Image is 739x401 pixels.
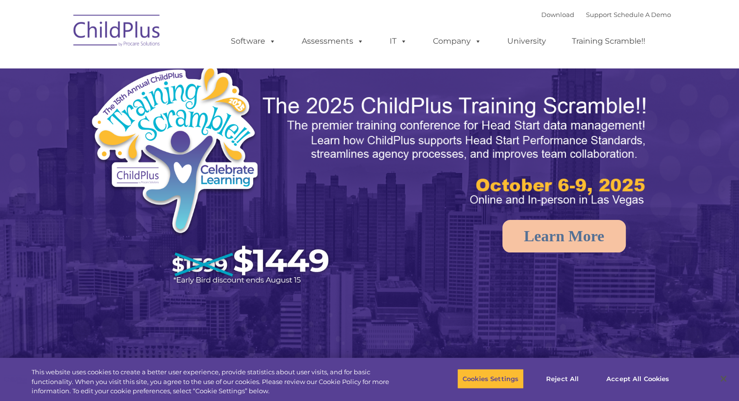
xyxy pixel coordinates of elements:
[69,8,166,56] img: ChildPlus by Procare Solutions
[713,368,734,389] button: Close
[614,11,671,18] a: Schedule A Demo
[292,32,374,51] a: Assessments
[541,11,671,18] font: |
[221,32,286,51] a: Software
[423,32,491,51] a: Company
[541,11,574,18] a: Download
[457,368,524,389] button: Cookies Settings
[135,64,165,71] span: Last name
[502,220,626,252] a: Learn More
[32,368,407,396] div: This website uses cookies to create a better user experience, provide statistics about user visit...
[586,11,612,18] a: Support
[562,32,655,51] a: Training Scramble!!
[380,32,417,51] a: IT
[498,32,556,51] a: University
[135,104,176,111] span: Phone number
[532,368,593,389] button: Reject All
[601,368,674,389] button: Accept All Cookies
